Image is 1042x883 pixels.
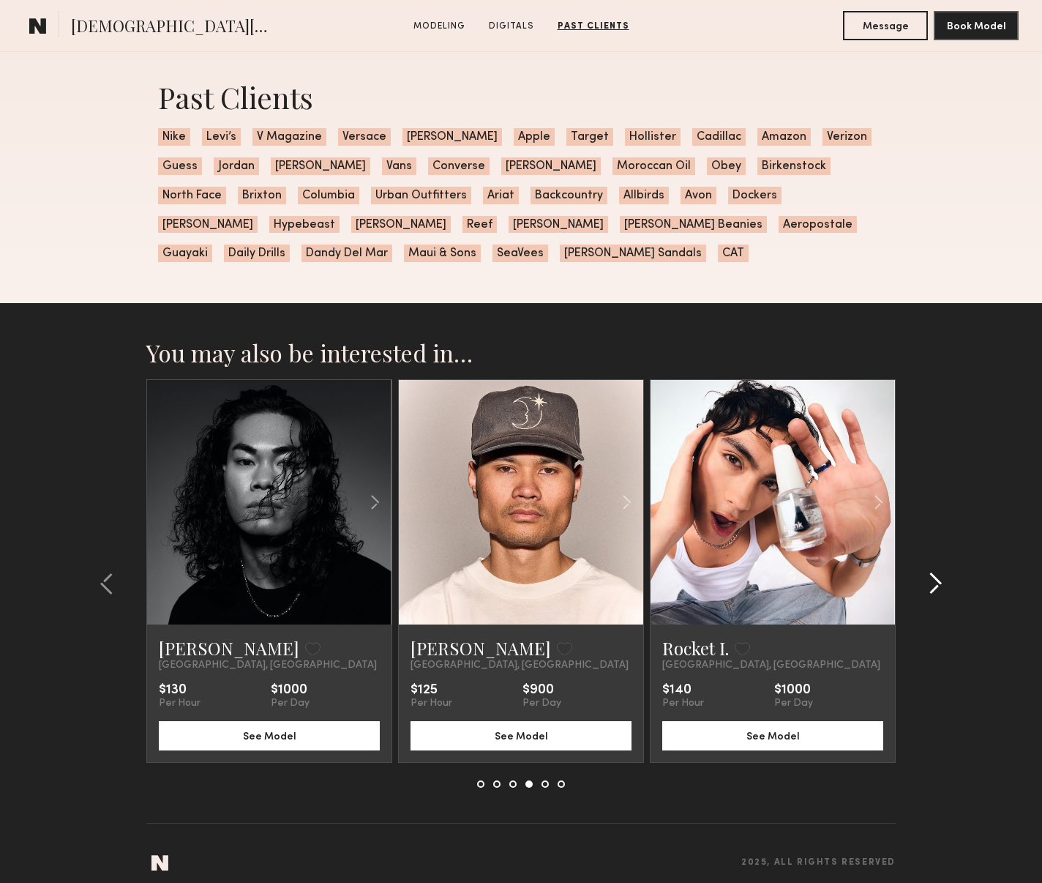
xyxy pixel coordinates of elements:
[411,698,452,709] div: Per Hour
[619,187,669,204] span: Allbirds
[411,729,631,742] a: See Model
[271,698,310,709] div: Per Day
[146,338,896,368] h2: You may also be interested in…
[843,11,928,40] button: Message
[159,721,380,750] button: See Model
[662,729,883,742] a: See Model
[779,216,857,234] span: Aeropostale
[483,187,519,204] span: Ariat
[509,216,608,234] span: [PERSON_NAME]
[692,128,746,146] span: Cadillac
[411,636,551,660] a: [PERSON_NAME]
[728,187,781,204] span: Dockers
[71,15,269,40] span: [DEMOGRAPHIC_DATA][PERSON_NAME]
[252,128,326,146] span: V Magazine
[531,187,607,204] span: Backcountry
[741,858,896,868] span: 2025, all rights reserved
[774,683,813,698] div: $1000
[411,721,631,750] button: See Model
[271,157,370,175] span: [PERSON_NAME]
[338,128,391,146] span: Versace
[662,636,729,660] a: Rocket I.
[159,660,377,671] span: [GEOGRAPHIC_DATA], [GEOGRAPHIC_DATA]
[483,20,540,33] a: Digitals
[428,157,490,175] span: Converse
[382,157,416,175] span: Vans
[522,683,561,698] div: $900
[158,78,884,116] div: Past Clients
[159,683,200,698] div: $130
[822,128,872,146] span: Verizon
[612,157,695,175] span: Moroccan Oil
[501,157,601,175] span: [PERSON_NAME]
[202,128,241,146] span: Levi’s
[159,729,380,742] a: See Model
[774,698,813,709] div: Per Day
[214,157,259,175] span: Jordan
[552,20,635,33] a: Past Clients
[371,187,471,204] span: Urban Outfitters
[408,20,471,33] a: Modeling
[158,157,202,175] span: Guess
[718,245,749,262] span: CAT
[681,187,716,204] span: Avon
[620,216,767,234] span: [PERSON_NAME] Beanies
[158,128,190,146] span: Nike
[158,216,258,234] span: [PERSON_NAME]
[301,245,392,262] span: Dandy Del Mar
[625,128,681,146] span: Hollister
[224,245,290,262] span: Daily Drills
[158,245,212,262] span: Guayaki
[351,216,451,234] span: [PERSON_NAME]
[158,187,226,204] span: North Face
[662,660,880,671] span: [GEOGRAPHIC_DATA], [GEOGRAPHIC_DATA]
[757,128,811,146] span: Amazon
[269,216,340,234] span: Hypebeast
[522,698,561,709] div: Per Day
[402,128,502,146] span: [PERSON_NAME]
[492,245,548,262] span: SeaVees
[707,157,746,175] span: Obey
[411,660,629,671] span: [GEOGRAPHIC_DATA], [GEOGRAPHIC_DATA]
[662,698,704,709] div: Per Hour
[238,187,286,204] span: Brixton
[662,683,704,698] div: $140
[462,216,497,234] span: Reef
[662,721,883,750] button: See Model
[411,683,452,698] div: $125
[757,157,831,175] span: Birkenstock
[271,683,310,698] div: $1000
[298,187,359,204] span: Columbia
[934,11,1019,40] button: Book Model
[560,245,706,262] span: [PERSON_NAME] Sandals
[159,636,299,660] a: [PERSON_NAME]
[566,128,613,146] span: Target
[514,128,555,146] span: Apple
[934,19,1019,31] a: Book Model
[159,698,200,709] div: Per Hour
[404,245,481,262] span: Maui & Sons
